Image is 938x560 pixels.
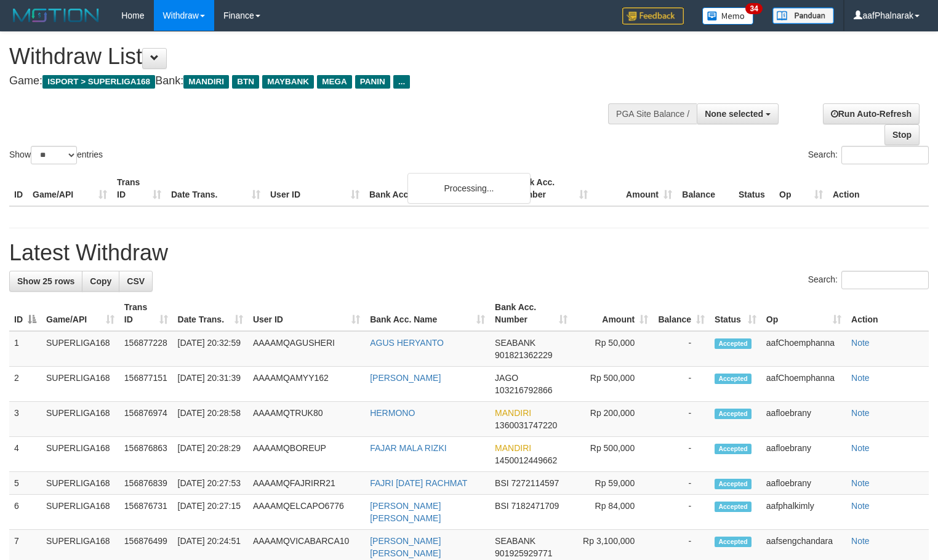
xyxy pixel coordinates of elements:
[745,3,762,14] span: 34
[884,124,920,145] a: Stop
[710,296,761,331] th: Status: activate to sort column ascending
[495,373,518,383] span: JAGO
[364,171,508,206] th: Bank Acc. Name
[9,75,613,87] h4: Game: Bank:
[248,495,365,530] td: AAAAMQELCAPO6776
[9,437,41,472] td: 4
[370,443,446,453] a: FAJAR MALA RIZKI
[851,501,870,511] a: Note
[495,536,535,546] span: SEABANK
[715,537,752,547] span: Accepted
[761,402,846,437] td: aafloebrany
[9,241,929,265] h1: Latest Withdraw
[9,402,41,437] td: 3
[365,296,490,331] th: Bank Acc. Name: activate to sort column ascending
[705,109,763,119] span: None selected
[370,478,467,488] a: FAJRI [DATE] RACHMAT
[715,409,752,419] span: Accepted
[119,296,173,331] th: Trans ID: activate to sort column ascending
[9,472,41,495] td: 5
[9,44,613,69] h1: Withdraw List
[653,402,710,437] td: -
[41,472,119,495] td: SUPERLIGA168
[572,296,653,331] th: Amount: activate to sort column ascending
[761,331,846,367] td: aafChoemphanna
[511,501,559,511] span: Copy 7182471709 to clipboard
[173,367,248,402] td: [DATE] 20:31:39
[715,338,752,349] span: Accepted
[9,6,103,25] img: MOTION_logo.png
[808,271,929,289] label: Search:
[851,373,870,383] a: Note
[127,276,145,286] span: CSV
[761,472,846,495] td: aafloebrany
[846,296,929,331] th: Action
[572,367,653,402] td: Rp 500,000
[9,367,41,402] td: 2
[265,171,364,206] th: User ID
[851,338,870,348] a: Note
[248,367,365,402] td: AAAAMQAMYY162
[112,171,166,206] th: Trans ID
[370,373,441,383] a: [PERSON_NAME]
[653,296,710,331] th: Balance: activate to sort column ascending
[232,75,259,89] span: BTN
[355,75,390,89] span: PANIN
[173,402,248,437] td: [DATE] 20:28:58
[508,171,593,206] th: Bank Acc. Number
[9,331,41,367] td: 1
[653,472,710,495] td: -
[41,367,119,402] td: SUPERLIGA168
[173,472,248,495] td: [DATE] 20:27:53
[370,536,441,558] a: [PERSON_NAME] [PERSON_NAME]
[17,276,74,286] span: Show 25 rows
[248,296,365,331] th: User ID: activate to sort column ascending
[715,374,752,384] span: Accepted
[9,171,28,206] th: ID
[317,75,352,89] span: MEGA
[119,402,173,437] td: 156876974
[248,331,365,367] td: AAAAMQAGUSHERI
[407,173,531,204] div: Processing...
[495,420,557,430] span: Copy 1360031747220 to clipboard
[173,495,248,530] td: [DATE] 20:27:15
[851,443,870,453] a: Note
[653,495,710,530] td: -
[9,296,41,331] th: ID: activate to sort column descending
[851,408,870,418] a: Note
[119,495,173,530] td: 156876731
[702,7,754,25] img: Button%20Memo.svg
[715,479,752,489] span: Accepted
[31,146,77,164] select: Showentries
[248,402,365,437] td: AAAAMQTRUK80
[622,7,684,25] img: Feedback.jpg
[370,408,415,418] a: HERMONO
[511,478,559,488] span: Copy 7272114597 to clipboard
[173,296,248,331] th: Date Trans.: activate to sort column ascending
[572,437,653,472] td: Rp 500,000
[495,501,509,511] span: BSI
[262,75,314,89] span: MAYBANK
[761,296,846,331] th: Op: activate to sort column ascending
[370,338,444,348] a: AGUS HERYANTO
[82,271,119,292] a: Copy
[41,437,119,472] td: SUPERLIGA168
[119,437,173,472] td: 156876863
[173,331,248,367] td: [DATE] 20:32:59
[41,495,119,530] td: SUPERLIGA168
[248,472,365,495] td: AAAAMQFAJRIRR21
[761,367,846,402] td: aafChoemphanna
[761,437,846,472] td: aafloebrany
[41,296,119,331] th: Game/API: activate to sort column ascending
[841,271,929,289] input: Search:
[495,455,557,465] span: Copy 1450012449662 to clipboard
[119,271,153,292] a: CSV
[90,276,111,286] span: Copy
[248,437,365,472] td: AAAAMQBOREUP
[490,296,572,331] th: Bank Acc. Number: activate to sort column ascending
[183,75,229,89] span: MANDIRI
[734,171,774,206] th: Status
[841,146,929,164] input: Search:
[572,331,653,367] td: Rp 50,000
[715,502,752,512] span: Accepted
